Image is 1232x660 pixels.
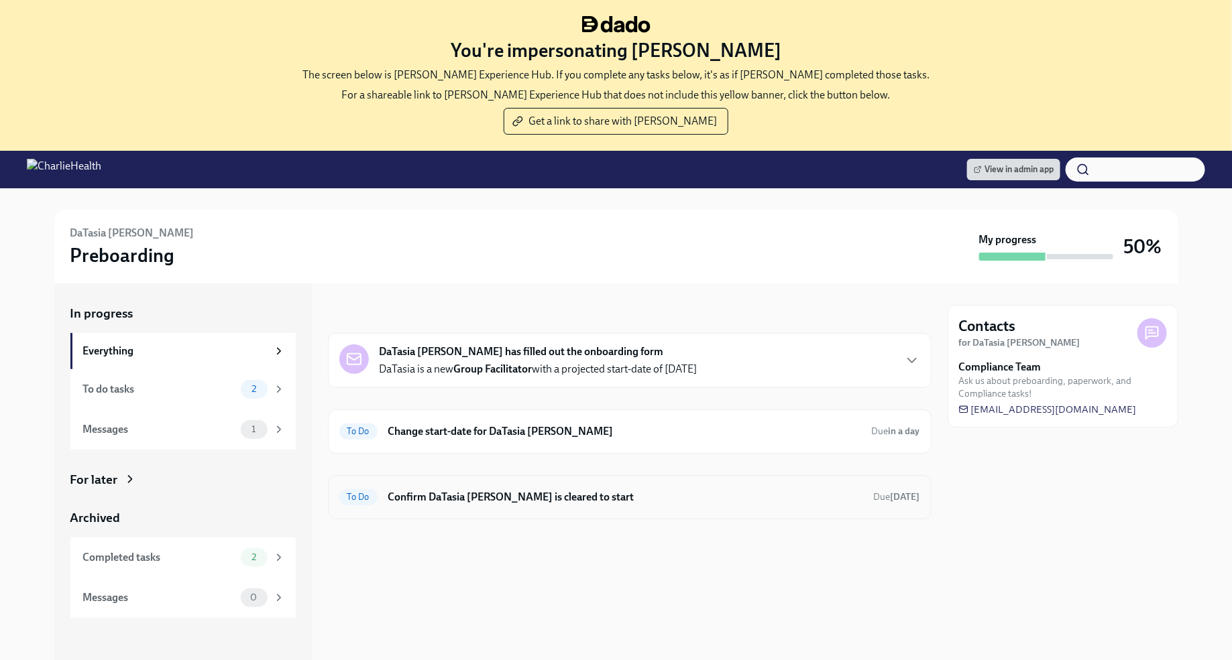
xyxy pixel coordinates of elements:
[302,68,930,82] p: The screen below is [PERSON_NAME] Experience Hub. If you complete any tasks below, it's as if [PE...
[27,159,101,180] img: CharlieHealth
[342,88,891,103] p: For a shareable link to [PERSON_NAME] Experience Hub that does not include this yellow banner, cl...
[242,592,265,602] span: 0
[891,491,920,503] strong: [DATE]
[243,424,264,434] span: 1
[872,425,920,438] span: October 10th, 2025 08:00
[388,424,861,439] h6: Change start-date for DaTasia [PERSON_NAME]
[504,108,728,135] button: Get a link to share with [PERSON_NAME]
[70,509,296,527] a: Archived
[83,550,235,565] div: Completed tasks
[70,409,296,450] a: Messages1
[339,492,378,502] span: To Do
[515,115,717,128] span: Get a link to share with [PERSON_NAME]
[388,490,863,505] h6: Confirm DaTasia [PERSON_NAME] is cleared to start
[889,425,920,437] strong: in a day
[959,403,1137,416] a: [EMAIL_ADDRESS][DOMAIN_NAME]
[339,486,920,508] a: To DoConfirm DaTasia [PERSON_NAME] is cleared to startDue[DATE]
[70,537,296,578] a: Completed tasks2
[83,382,235,397] div: To do tasks
[959,360,1042,375] strong: Compliance Team
[380,362,697,377] p: DaTasia is a new with a projected start-date of [DATE]
[83,422,235,437] div: Messages
[339,421,920,442] a: To DoChange start-date for DaTasia [PERSON_NAME]Duein a day
[70,369,296,409] a: To do tasks2
[451,38,781,62] h3: You're impersonating [PERSON_NAME]
[339,426,378,436] span: To Do
[380,344,664,359] strong: DaTasia [PERSON_NAME] has filled out the onboarding form
[70,333,296,369] a: Everything
[243,384,264,394] span: 2
[959,337,1080,348] strong: for DaTasia [PERSON_NAME]
[959,316,1016,336] h4: Contacts
[582,16,651,33] img: dado
[454,362,533,375] strong: Group Facilitator
[70,305,296,322] a: In progress
[1124,235,1162,259] h3: 50%
[243,552,264,562] span: 2
[959,375,1167,400] span: Ask us about preboarding, paperwork, and Compliance tasks!
[70,578,296,618] a: Messages0
[974,163,1054,176] span: View in admin app
[70,243,175,267] h3: Preboarding
[70,471,118,488] div: For later
[874,490,920,503] span: October 16th, 2025 08:00
[83,590,235,605] div: Messages
[83,344,268,358] div: Everything
[328,305,391,322] div: In progress
[874,491,920,503] span: Due
[70,471,296,488] a: For later
[70,226,194,241] h6: DaTasia [PERSON_NAME]
[967,159,1060,180] a: View in admin app
[872,425,920,437] span: Due
[979,233,1037,247] strong: My progress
